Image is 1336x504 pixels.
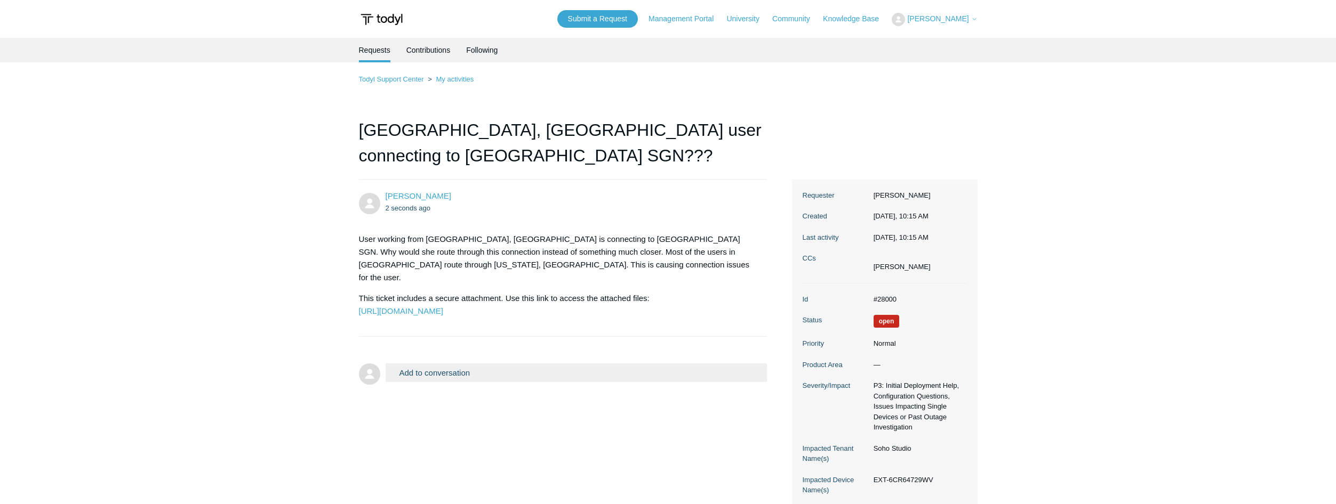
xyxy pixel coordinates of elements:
time: 09/09/2025, 10:15 [386,204,431,212]
a: [URL][DOMAIN_NAME] [359,306,443,315]
time: 09/09/2025, 10:15 [874,233,929,241]
li: Requests [359,38,390,62]
dt: Id [803,294,868,305]
a: Community [772,13,821,25]
span: We are working on a response for you [874,315,900,328]
dt: Requester [803,190,868,201]
dt: CCs [803,253,868,264]
dt: Impacted Tenant Name(s) [803,443,868,464]
a: University [726,13,770,25]
dt: Last activity [803,232,868,243]
dd: [PERSON_NAME] [868,190,967,201]
button: Add to conversation [386,363,767,382]
button: [PERSON_NAME] [892,13,977,26]
dt: Created [803,211,868,222]
p: User working from [GEOGRAPHIC_DATA], [GEOGRAPHIC_DATA] is connecting to [GEOGRAPHIC_DATA] SGN. Wh... [359,233,757,284]
a: Contributions [406,38,451,62]
dd: P3: Initial Deployment Help, Configuration Questions, Issues Impacting Single Devices or Past Out... [868,380,967,433]
dd: Soho Studio [868,443,967,454]
dd: — [868,360,967,370]
time: 09/09/2025, 10:15 [874,212,929,220]
a: Management Portal [649,13,724,25]
dd: EXT-6CR64729WV [868,475,967,485]
dt: Impacted Device Name(s) [803,475,868,495]
a: [PERSON_NAME] [386,191,451,200]
dt: Priority [803,338,868,349]
dt: Product Area [803,360,868,370]
a: Submit a Request [557,10,638,28]
img: Todyl Support Center Help Center home page [359,10,404,29]
a: Todyl Support Center [359,75,424,83]
span: [PERSON_NAME] [907,14,969,23]
a: My activities [436,75,474,83]
a: Knowledge Base [823,13,890,25]
dt: Status [803,315,868,326]
li: Shlomo Kay [874,262,931,272]
li: My activities [426,75,474,83]
li: Todyl Support Center [359,75,426,83]
dt: Severity/Impact [803,380,868,391]
dd: #28000 [868,294,967,305]
p: This ticket includes a secure attachment. Use this link to access the attached files: [359,292,757,318]
h1: [GEOGRAPHIC_DATA], [GEOGRAPHIC_DATA] user connecting to [GEOGRAPHIC_DATA] SGN??? [359,117,767,180]
dd: Normal [868,338,967,349]
a: Following [466,38,498,62]
span: Jennifer Thigpen [386,191,451,200]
